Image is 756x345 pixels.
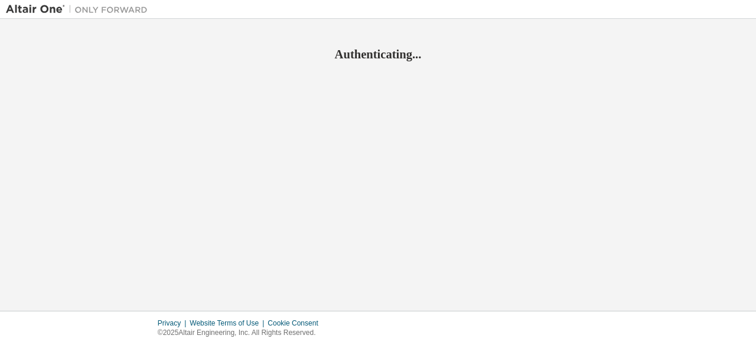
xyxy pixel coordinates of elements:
div: Cookie Consent [268,318,325,328]
div: Privacy [158,318,190,328]
h2: Authenticating... [6,47,750,62]
img: Altair One [6,4,154,15]
p: © 2025 Altair Engineering, Inc. All Rights Reserved. [158,328,325,338]
div: Website Terms of Use [190,318,268,328]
